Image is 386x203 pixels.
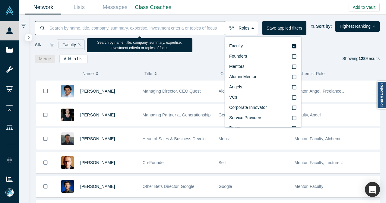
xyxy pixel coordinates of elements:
a: Class Coaches [133,0,173,14]
a: Report a bug! [377,81,386,109]
img: Michael Chang's Profile Image [61,132,74,145]
img: Mia Scott's Account [5,188,14,197]
a: [PERSON_NAME] [80,113,115,117]
span: Faculty, Angel [295,113,321,117]
span: Name [82,67,93,80]
span: Company [220,67,239,80]
span: Other Bets Director, Google [143,184,195,189]
span: Press [229,125,240,130]
span: Corporate Innovator [229,105,267,110]
div: Showing [342,55,380,63]
a: [PERSON_NAME] [80,89,115,94]
span: Managing Partner at Generationship [143,113,211,117]
img: Robert Winder's Profile Image [61,156,74,169]
span: Service Providers [229,115,262,120]
span: Faculty [229,43,243,48]
button: Remove Filter [76,41,81,48]
span: Head of Sales & Business Development (interim) [143,136,234,141]
span: Generationship [219,113,247,117]
button: Add to List [59,55,88,63]
a: Lists [61,0,97,14]
button: Highest Ranking [335,21,380,32]
img: Rachel Chalmers's Profile Image [61,109,74,121]
button: Bookmark [36,128,55,149]
img: Steven Kan's Profile Image [61,180,74,193]
span: Alchemist Role [296,71,324,76]
button: Company [220,67,290,80]
button: Add to Vault [349,3,380,11]
a: [PERSON_NAME] [80,136,115,141]
div: Faculty [59,41,83,49]
button: Bookmark [36,152,55,173]
span: VCs [229,95,237,100]
a: Messages [97,0,133,14]
a: [PERSON_NAME] [80,160,115,165]
a: Network [25,0,61,14]
span: Alumni Mentor [229,74,256,79]
button: Bookmark [36,105,55,125]
button: Name [82,67,138,80]
span: All: [35,42,41,48]
span: Title [144,67,152,80]
button: Roles [225,21,258,35]
span: Mentors [229,64,245,69]
span: Results [359,56,380,61]
img: Alchemist Vault Logo [5,6,14,15]
span: Mobiz [219,136,230,141]
span: Mentor, Faculty [295,184,324,189]
span: Founders [229,54,247,59]
span: Self [219,160,226,165]
button: Save applied filters [262,21,306,35]
input: Search by name, title, company, summary, expertise, investment criteria or topics of focus [49,21,225,35]
a: [PERSON_NAME] [80,184,115,189]
button: Bookmark [36,176,55,197]
button: Bookmark [36,81,55,102]
span: Mentor, Faculty, Alchemist 25 [295,136,350,141]
span: Co-Founder [143,160,165,165]
span: Alchemist Acclerator [219,89,257,94]
span: Google [219,184,232,189]
img: Gnani Palanikumar's Profile Image [61,85,74,97]
span: Angels [229,84,242,89]
strong: 128 [359,56,365,61]
span: Managing Director, CEO Quest [143,89,201,94]
button: Title [144,67,214,80]
strong: Sort by: [316,24,332,29]
button: Merge [35,55,55,63]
